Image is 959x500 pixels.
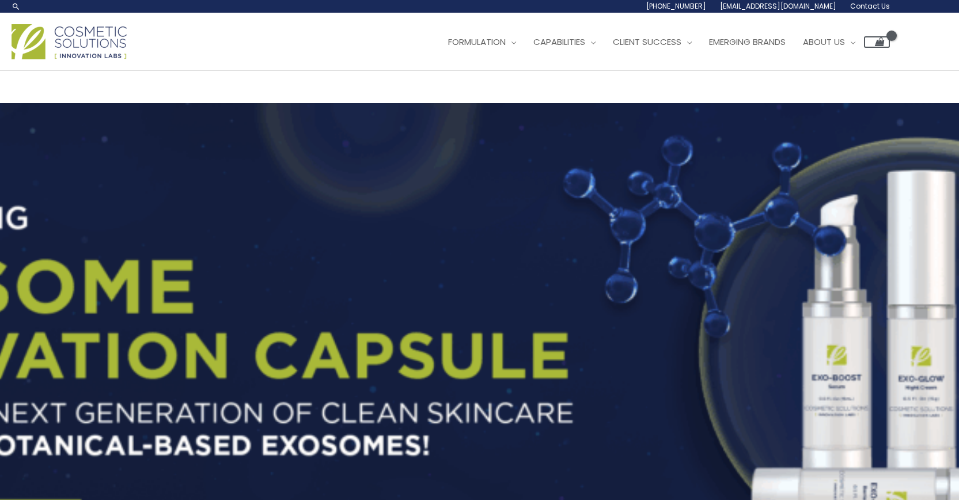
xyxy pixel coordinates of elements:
span: Contact Us [850,1,890,11]
a: Search icon link [12,2,21,11]
img: Cosmetic Solutions Logo [12,24,127,59]
a: Formulation [439,25,525,59]
a: Client Success [604,25,700,59]
span: [EMAIL_ADDRESS][DOMAIN_NAME] [720,1,836,11]
span: Capabilities [533,36,585,48]
span: About Us [803,36,845,48]
a: Capabilities [525,25,604,59]
a: View Shopping Cart, empty [864,36,890,48]
a: Emerging Brands [700,25,794,59]
span: Emerging Brands [709,36,786,48]
span: [PHONE_NUMBER] [646,1,706,11]
span: Client Success [613,36,681,48]
nav: Site Navigation [431,25,890,59]
a: About Us [794,25,864,59]
span: Formulation [448,36,506,48]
